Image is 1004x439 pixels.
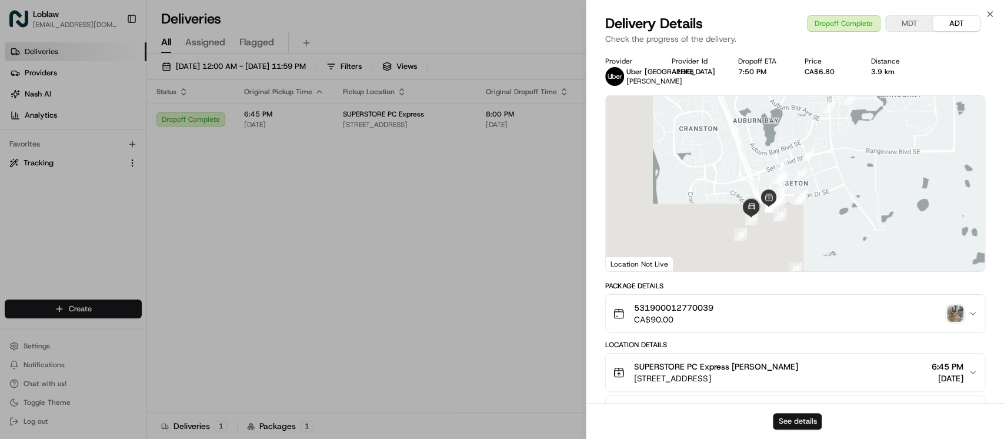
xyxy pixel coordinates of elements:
[672,67,694,77] button: A1DE6
[626,67,715,77] span: Uber [GEOGRAPHIC_DATA]
[111,263,189,275] span: API Documentation
[634,373,798,384] span: [STREET_ADDRESS]
[53,112,193,124] div: Start new chat
[12,12,35,35] img: Nash
[775,158,788,171] div: 4
[774,171,787,184] div: 17
[24,263,90,275] span: Knowledge Base
[101,214,105,224] span: •
[182,151,214,165] button: See all
[765,198,778,211] div: 25
[947,305,963,322] img: photo_proof_of_delivery image
[605,56,653,66] div: Provider
[772,186,785,199] div: 5
[734,228,747,241] div: 30
[12,153,75,162] div: Past conversations
[871,56,919,66] div: Distance
[95,182,123,192] span: 6:56 PM
[805,56,852,66] div: Price
[932,373,963,384] span: [DATE]
[805,67,852,77] div: CA$6.80
[605,67,624,86] img: uber-new-logo.jpeg
[7,258,95,280] a: 📗Knowledge Base
[802,148,815,161] div: 3
[36,214,99,224] span: Loblaw 12 agents
[773,413,822,430] button: See details
[672,56,719,66] div: Provider Id
[843,92,856,105] div: 1
[634,302,713,314] span: 531900012770039
[772,169,785,182] div: 16
[634,314,713,325] span: CA$90.00
[772,191,785,204] div: 20
[31,76,194,88] input: Clear
[605,14,703,33] span: Delivery Details
[932,361,963,373] span: 6:45 PM
[12,264,21,274] div: 📗
[108,214,132,224] span: [DATE]
[12,47,214,66] p: Welcome 👋
[772,195,785,208] div: 24
[606,354,985,391] button: SUPERSTORE PC Express [PERSON_NAME][STREET_ADDRESS]6:45 PM[DATE]
[25,112,46,134] img: 30910f29-0c51-41c2-b588-b76a93e9f242-bb38531d-bb28-43ab-8a58-cd2199b04601
[933,16,980,31] button: ADT
[745,212,758,225] div: 31
[36,182,86,192] span: Regen Pajulas
[626,77,682,86] span: [PERSON_NAME]
[886,16,933,31] button: MDT
[12,203,31,222] img: Loblaw 12 agents
[605,340,985,350] div: Location Details
[12,112,33,134] img: 1736555255976-a54dd68f-1ca7-489b-9aae-adbdc363a1c4
[789,262,802,275] div: 29
[88,182,92,192] span: •
[605,33,985,45] p: Check the progress of the delivery.
[871,67,919,77] div: 3.9 km
[738,67,786,77] div: 7:50 PM
[634,361,798,373] span: SUPERSTORE PC Express [PERSON_NAME]
[83,291,142,301] a: Powered byPylon
[53,124,162,134] div: We're available if you need us!
[793,192,806,205] div: 22
[606,295,985,332] button: 531900012770039CA$90.00photo_proof_of_delivery image
[795,189,808,202] div: 23
[99,264,109,274] div: 💻
[794,167,807,179] div: 19
[822,100,835,113] div: 2
[738,56,786,66] div: Dropoff ETA
[12,171,31,190] img: Regen Pajulas
[773,208,786,221] div: 28
[606,257,673,271] div: Location Not Live
[24,183,33,192] img: 1736555255976-a54dd68f-1ca7-489b-9aae-adbdc363a1c4
[95,258,194,280] a: 💻API Documentation
[200,116,214,130] button: Start new chat
[605,281,985,291] div: Package Details
[117,292,142,301] span: Pylon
